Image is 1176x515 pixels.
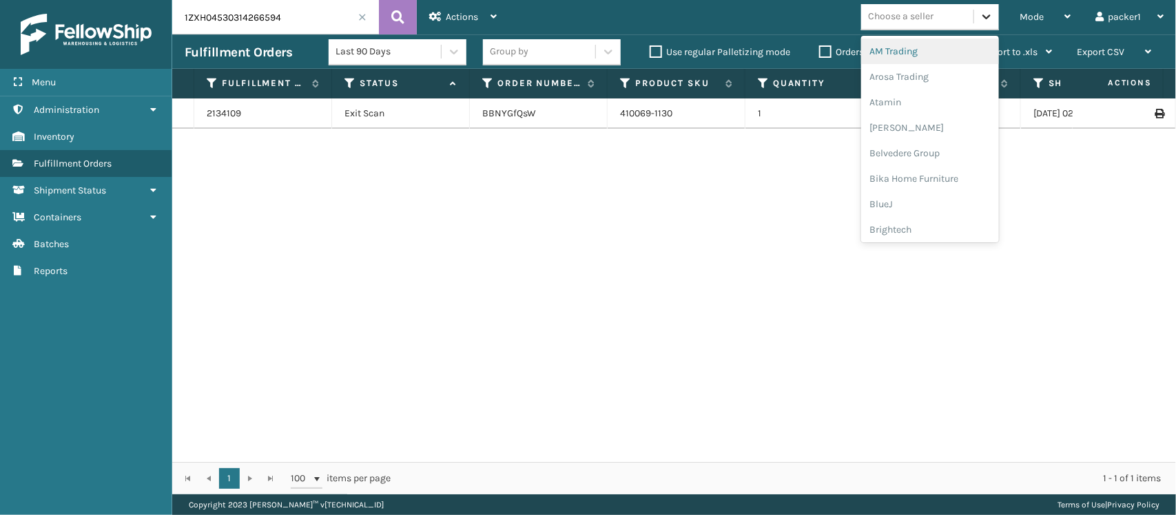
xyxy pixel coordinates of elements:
img: logo [21,14,152,55]
h3: Fulfillment Orders [185,44,292,61]
span: Containers [34,211,81,223]
div: Group by [490,45,528,59]
span: Actions [1064,72,1160,94]
span: items per page [291,468,391,489]
i: Print Label [1155,109,1163,118]
td: [DATE] 02:38:48 pm [1021,98,1159,129]
div: Bika Home Furniture [861,166,999,191]
span: Reports [34,265,68,277]
a: 2134109 [207,107,241,120]
label: Fulfillment Order Id [222,77,305,90]
div: [PERSON_NAME] [861,115,999,140]
div: Last 90 Days [336,45,442,59]
td: 1 [745,98,883,129]
div: AM Trading [861,39,999,64]
label: Status [360,77,443,90]
span: Shipment Status [34,185,106,196]
a: 410069-1130 [620,107,672,119]
div: 1 - 1 of 1 items [411,472,1161,485]
div: | [1058,494,1159,515]
span: Export to .xls [982,46,1038,58]
label: Order Number [497,77,581,90]
td: Exit Scan [332,98,470,129]
label: Quantity [773,77,856,90]
div: BlueJ [861,191,999,217]
div: Brightech [861,217,999,242]
label: Shipped Date [1049,77,1132,90]
span: 100 [291,472,311,485]
a: Terms of Use [1058,500,1105,509]
div: Belvedere Group [861,140,999,166]
span: Actions [446,11,478,23]
a: Privacy Policy [1107,500,1159,509]
div: Choose a seller [868,10,933,24]
span: Mode [1020,11,1044,23]
div: Atamin [861,90,999,115]
span: Menu [32,76,56,88]
div: Arosa Trading [861,64,999,90]
td: BBNYGfQsW [470,98,608,129]
span: Inventory [34,131,74,143]
span: Administration [34,104,99,116]
span: Fulfillment Orders [34,158,112,169]
label: Use regular Palletizing mode [650,46,790,58]
p: Copyright 2023 [PERSON_NAME]™ v [TECHNICAL_ID] [189,494,384,515]
label: Orders to be shipped [DATE] [819,46,953,58]
label: Product SKU [635,77,719,90]
span: Batches [34,238,69,250]
span: Export CSV [1077,46,1124,58]
a: 1 [219,468,240,489]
